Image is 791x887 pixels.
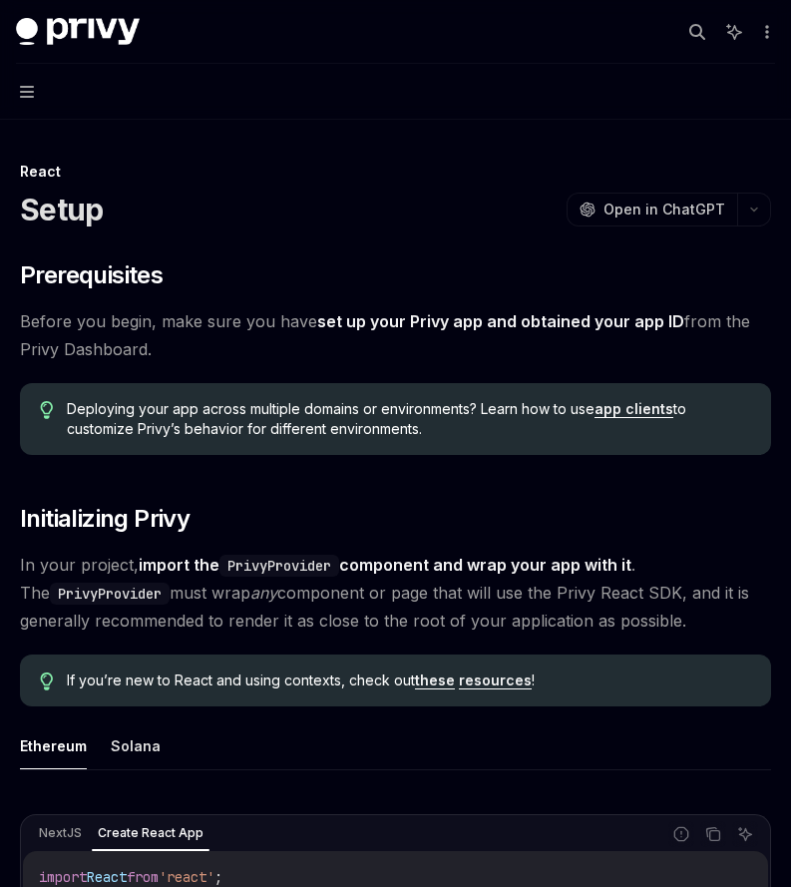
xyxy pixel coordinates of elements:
a: set up your Privy app and obtained your app ID [317,311,684,332]
div: Create React App [92,821,209,845]
code: PrivyProvider [219,555,339,577]
span: Deploying your app across multiple domains or environments? Learn how to use to customize Privy’s... [67,399,751,439]
button: Open in ChatGPT [567,193,737,226]
span: Open in ChatGPT [603,200,725,220]
h1: Setup [20,192,103,227]
button: Solana [111,722,161,769]
button: Copy the contents from the code block [700,821,726,847]
span: from [127,868,159,886]
button: Ethereum [20,722,87,769]
div: NextJS [33,821,88,845]
span: import [39,868,87,886]
img: dark logo [16,18,140,46]
span: Before you begin, make sure you have from the Privy Dashboard. [20,307,771,363]
span: 'react' [159,868,214,886]
svg: Tip [40,672,54,690]
code: PrivyProvider [50,583,170,605]
button: Report incorrect code [668,821,694,847]
a: app clients [594,400,673,418]
span: If you’re new to React and using contexts, check out ! [67,670,751,690]
span: React [87,868,127,886]
span: ; [214,868,222,886]
span: In your project, . The must wrap component or page that will use the Privy React SDK, and it is g... [20,551,771,635]
div: React [20,162,771,182]
strong: import the component and wrap your app with it [139,555,631,575]
button: Ask AI [732,821,758,847]
span: Initializing Privy [20,503,190,535]
a: resources [459,671,532,689]
a: these [415,671,455,689]
em: any [250,583,277,603]
button: More actions [755,18,775,46]
svg: Tip [40,401,54,419]
span: Prerequisites [20,259,163,291]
